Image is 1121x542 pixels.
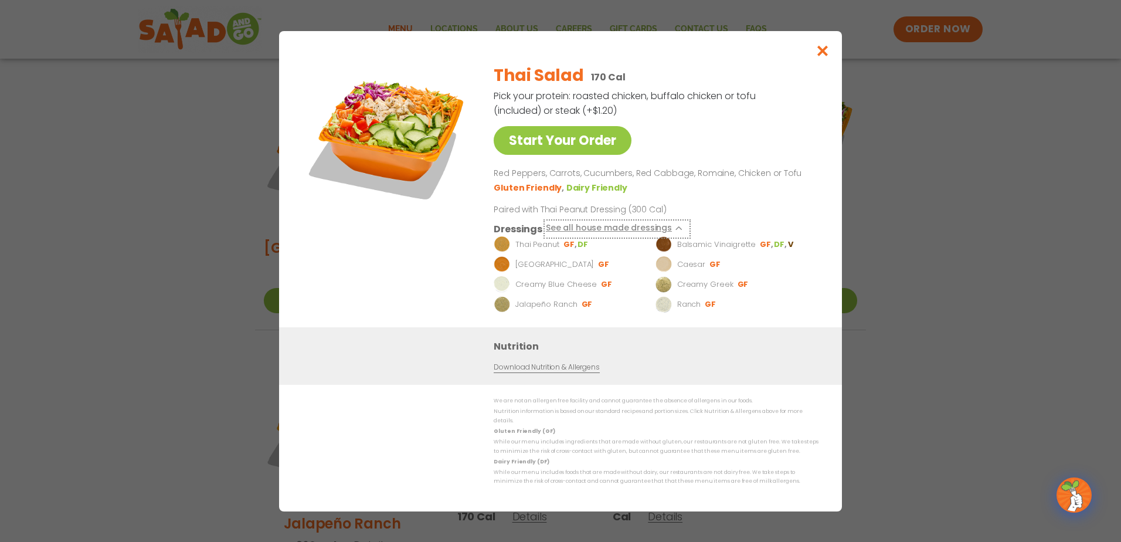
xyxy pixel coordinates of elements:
[494,256,510,272] img: Dressing preview image for BBQ Ranch
[677,258,705,270] p: Caesar
[563,239,578,249] li: GF
[591,70,626,84] p: 170 Cal
[655,256,672,272] img: Dressing preview image for Caesar
[546,221,688,236] button: See all house made dressings
[515,258,594,270] p: [GEOGRAPHIC_DATA]
[788,239,794,249] li: V
[515,278,597,290] p: Creamy Blue Cheese
[601,279,613,289] li: GF
[655,276,672,292] img: Dressing preview image for Creamy Greek
[494,468,818,486] p: While our menu includes foods that are made without dairy, our restaurants are not dairy free. We...
[582,299,594,309] li: GF
[494,221,542,236] h3: Dressings
[738,279,750,289] li: GF
[655,296,672,312] img: Dressing preview image for Ranch
[677,278,733,290] p: Creamy Greek
[494,338,824,353] h3: Nutrition
[494,438,818,456] p: While our menu includes ingredients that are made without gluten, our restaurants are not gluten ...
[494,89,757,118] p: Pick your protein: roasted chicken, buffalo chicken or tofu (included) or steak (+$1.20)
[494,126,631,155] a: Start Your Order
[494,397,818,405] p: We are not an allergen free facility and cannot guarantee the absence of allergens in our foods.
[677,238,756,250] p: Balsamic Vinaigrette
[494,407,818,425] p: Nutrition information is based on our standard recipes and portion sizes. Click Nutrition & Aller...
[305,55,470,219] img: Featured product photo for Thai Salad
[705,299,717,309] li: GF
[494,458,549,465] strong: Dairy Friendly (DF)
[494,236,510,252] img: Dressing preview image for Thai Peanut
[515,298,578,310] p: Jalapeño Ranch
[677,298,701,310] p: Ranch
[709,259,722,269] li: GF
[655,236,672,252] img: Dressing preview image for Balsamic Vinaigrette
[774,239,787,249] li: DF
[494,361,599,372] a: Download Nutrition & Allergens
[494,167,814,181] p: Red Peppers, Carrots, Cucumbers, Red Cabbage, Romaine, Chicken or Tofu
[566,181,630,194] li: Dairy Friendly
[494,276,510,292] img: Dressing preview image for Creamy Blue Cheese
[494,63,583,88] h2: Thai Salad
[494,296,510,312] img: Dressing preview image for Jalapeño Ranch
[598,259,610,269] li: GF
[494,428,555,435] strong: Gluten Friendly (GF)
[494,181,566,194] li: Gluten Friendly
[515,238,559,250] p: Thai Peanut
[578,239,589,249] li: DF
[760,239,774,249] li: GF
[1058,479,1091,511] img: wpChatIcon
[494,203,711,215] p: Paired with Thai Peanut Dressing (300 Cal)
[804,31,842,70] button: Close modal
